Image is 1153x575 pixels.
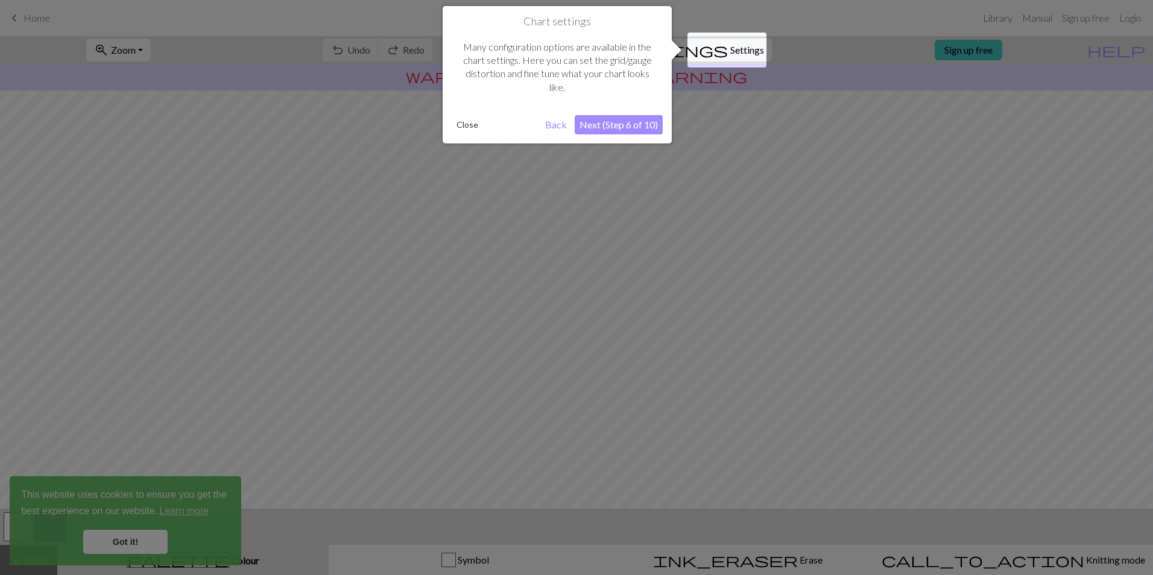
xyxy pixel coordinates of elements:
button: Next (Step 6 of 10) [575,115,663,134]
div: Many configuration options are available in the chart settings. Here you can set the grid/gauge d... [452,28,663,107]
button: Close [452,116,483,134]
div: Chart settings [443,6,672,143]
button: Back [540,115,572,134]
h1: Chart settings [452,15,663,28]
